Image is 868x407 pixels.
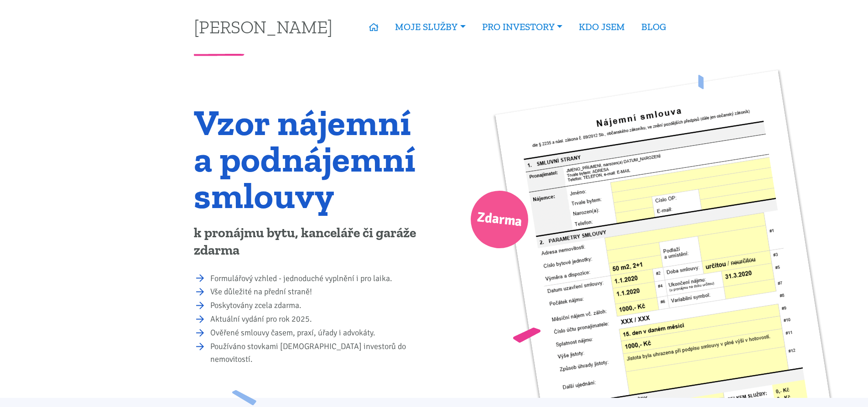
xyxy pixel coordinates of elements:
[194,224,428,259] p: k pronájmu bytu, kanceláře či garáže zdarma
[210,286,428,298] li: Vše důležité na přední straně!
[474,16,571,37] a: PRO INVESTORY
[194,18,333,36] a: [PERSON_NAME]
[571,16,633,37] a: KDO JSEM
[210,313,428,326] li: Aktuální vydání pro rok 2025.
[194,104,428,214] h1: Vzor nájemní a podnájemní smlouvy
[210,299,428,312] li: Poskytovány zcela zdarma.
[210,327,428,339] li: Ověřené smlouvy časem, praxí, úřady i advokáty.
[210,272,428,285] li: Formulářový vzhled - jednoduché vyplnění i pro laika.
[387,16,473,37] a: MOJE SLUŽBY
[476,205,523,234] span: Zdarma
[210,340,428,366] li: Používáno stovkami [DEMOGRAPHIC_DATA] investorů do nemovitostí.
[633,16,674,37] a: BLOG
